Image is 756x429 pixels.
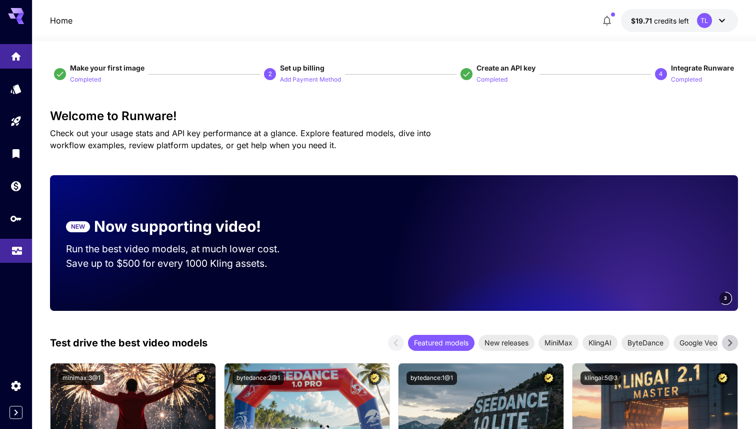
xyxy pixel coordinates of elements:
[280,73,341,85] button: Add Payment Method
[580,371,621,385] button: klingai:5@3
[232,371,284,385] button: bytedance:2@1
[697,13,712,28] div: TL
[659,70,662,79] p: 4
[673,335,723,351] div: Google Veo
[621,9,738,32] button: $19.71341TL
[71,222,85,231] p: NEW
[538,335,578,351] div: MiniMax
[10,180,22,192] div: Wallet
[476,64,535,72] span: Create an API key
[268,70,272,79] p: 2
[478,335,534,351] div: New releases
[673,337,723,348] span: Google Veo
[50,15,72,27] a: Home
[542,371,555,385] button: Certified Model – Vetted for best performance and includes a commercial license.
[621,335,669,351] div: ByteDance
[538,337,578,348] span: MiniMax
[631,16,689,26] div: $19.71341
[716,371,729,385] button: Certified Model – Vetted for best performance and includes a commercial license.
[280,75,341,85] p: Add Payment Method
[671,64,734,72] span: Integrate Runware
[50,335,207,350] p: Test drive the best video models
[10,83,22,95] div: Models
[10,115,22,128] div: Playground
[476,75,507,85] p: Completed
[11,242,23,254] div: Usage
[671,75,702,85] p: Completed
[654,17,689,25] span: credits left
[70,73,101,85] button: Completed
[368,371,381,385] button: Certified Model – Vetted for best performance and includes a commercial license.
[582,337,617,348] span: KlingAI
[194,371,207,385] button: Certified Model – Vetted for best performance and includes a commercial license.
[70,75,101,85] p: Completed
[70,64,144,72] span: Make your first image
[631,17,654,25] span: $19.71
[478,337,534,348] span: New releases
[58,371,104,385] button: minimax:3@1
[10,47,22,60] div: Home
[724,294,727,302] span: 3
[9,406,22,419] button: Expand sidebar
[10,379,22,392] div: Settings
[671,73,702,85] button: Completed
[66,256,299,271] p: Save up to $500 for every 1000 Kling assets.
[50,109,738,123] h3: Welcome to Runware!
[50,15,72,27] nav: breadcrumb
[408,335,474,351] div: Featured models
[280,64,324,72] span: Set up billing
[476,73,507,85] button: Completed
[406,371,457,385] button: bytedance:1@1
[621,337,669,348] span: ByteDance
[10,212,22,225] div: API Keys
[66,242,299,256] p: Run the best video models, at much lower cost.
[10,147,22,160] div: Library
[408,337,474,348] span: Featured models
[50,128,431,150] span: Check out your usage stats and API key performance at a glance. Explore featured models, dive int...
[582,335,617,351] div: KlingAI
[94,215,261,238] p: Now supporting video!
